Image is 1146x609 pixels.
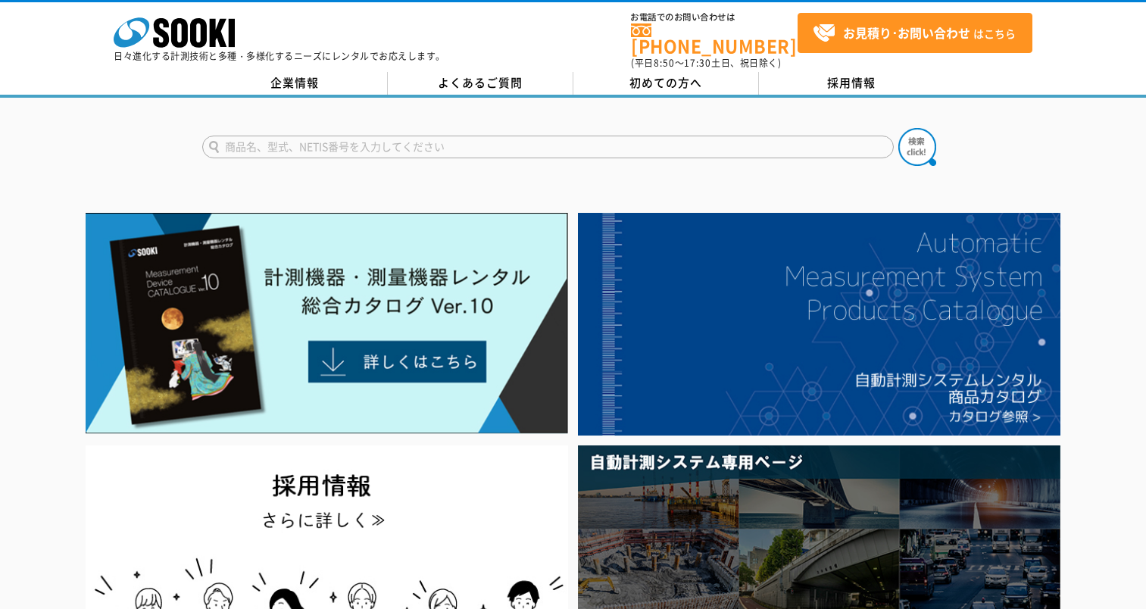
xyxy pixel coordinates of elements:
[631,23,798,55] a: [PHONE_NUMBER]
[202,136,894,158] input: 商品名、型式、NETIS番号を入力してください
[898,128,936,166] img: btn_search.png
[759,72,945,95] a: 採用情報
[573,72,759,95] a: 初めての方へ
[114,52,445,61] p: 日々進化する計測技術と多種・多様化するニーズにレンタルでお応えします。
[578,213,1060,436] img: 自動計測システムカタログ
[654,56,675,70] span: 8:50
[631,56,781,70] span: (平日 ～ 土日、祝日除く)
[798,13,1032,53] a: お見積り･お問い合わせはこちら
[388,72,573,95] a: よくあるご質問
[629,74,702,91] span: 初めての方へ
[843,23,970,42] strong: お見積り･お問い合わせ
[202,72,388,95] a: 企業情報
[684,56,711,70] span: 17:30
[86,213,568,434] img: Catalog Ver10
[813,22,1016,45] span: はこちら
[631,13,798,22] span: お電話でのお問い合わせは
